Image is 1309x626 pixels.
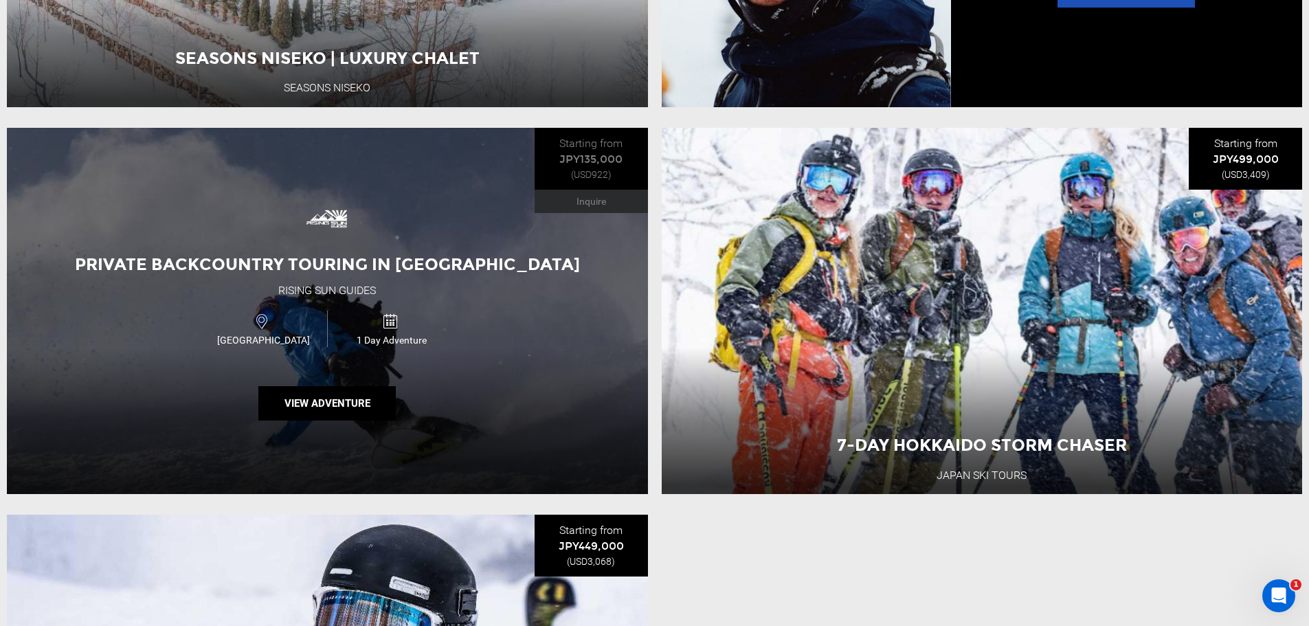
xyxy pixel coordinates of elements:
div: Rising Sun Guides [278,283,376,299]
img: images [300,191,355,246]
span: 1 Day Adventure [328,333,455,347]
span: 1 [1290,579,1301,590]
button: View Adventure [258,386,396,421]
span: Private Backcountry Touring in [GEOGRAPHIC_DATA] [75,254,580,274]
span: [GEOGRAPHIC_DATA] [199,333,327,347]
iframe: Intercom live chat [1262,579,1295,612]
